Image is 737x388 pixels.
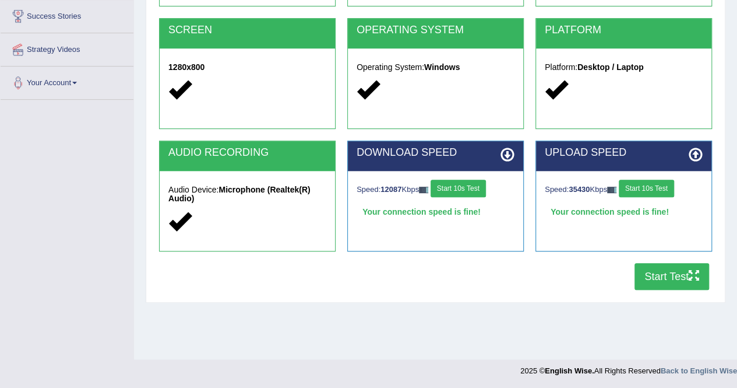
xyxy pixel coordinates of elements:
[380,185,401,194] strong: 12087
[619,180,674,197] button: Start 10s Test
[168,62,204,72] strong: 1280x800
[577,62,644,72] strong: Desktop / Laptop
[168,25,326,36] h2: SCREEN
[661,366,737,375] a: Back to English Wise
[545,180,703,200] div: Speed: Kbps
[431,180,486,197] button: Start 10s Test
[634,263,709,290] button: Start Test
[545,63,703,72] h5: Platform:
[168,185,311,203] strong: Microphone (Realtek(R) Audio)
[357,63,514,72] h5: Operating System:
[545,147,703,159] h2: UPLOAD SPEED
[607,187,616,193] img: ajax-loader-fb-connection.gif
[545,203,703,221] div: Your connection speed is fine!
[520,359,737,376] div: 2025 © All Rights Reserved
[545,25,703,36] h2: PLATFORM
[1,67,133,96] a: Your Account
[419,187,428,193] img: ajax-loader-fb-connection.gif
[1,33,133,62] a: Strategy Videos
[357,147,514,159] h2: DOWNLOAD SPEED
[357,25,514,36] h2: OPERATING SYSTEM
[569,185,590,194] strong: 35430
[357,180,514,200] div: Speed: Kbps
[424,62,460,72] strong: Windows
[357,203,514,221] div: Your connection speed is fine!
[168,147,326,159] h2: AUDIO RECORDING
[168,186,326,204] h5: Audio Device:
[545,366,594,375] strong: English Wise.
